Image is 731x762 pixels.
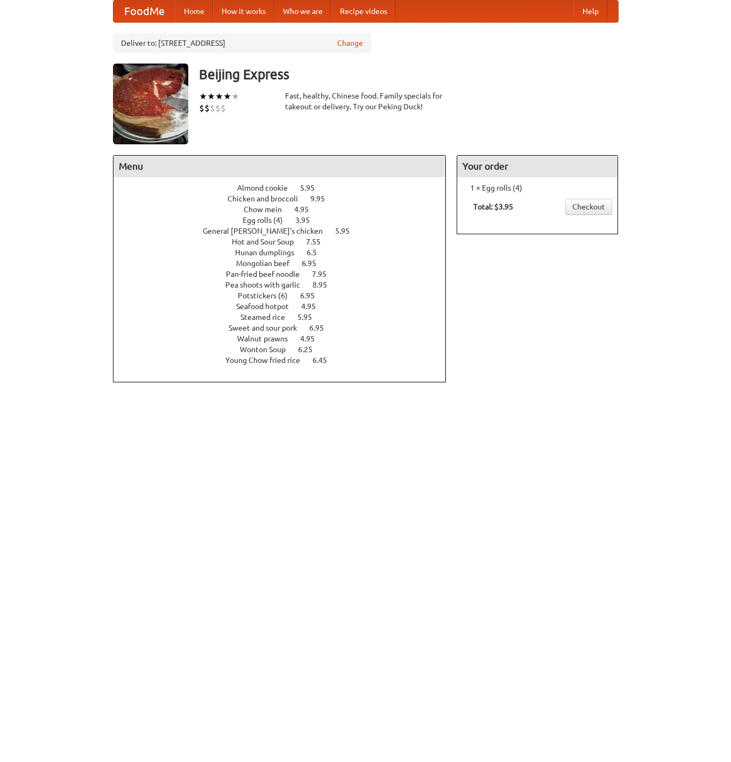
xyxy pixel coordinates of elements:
[238,291,299,300] span: Potstickers (6)
[236,302,300,311] span: Seafood hotpot
[240,345,332,354] a: Wonton Soup 6.25
[199,64,619,85] h3: Beijing Express
[300,291,325,300] span: 6.95
[231,90,239,102] li: ★
[300,184,325,192] span: 5.95
[243,216,294,225] span: Egg rolls (4)
[313,281,338,289] span: 8.95
[113,64,188,144] img: angular.jpg
[237,184,335,192] a: Almond cookie 5.95
[113,156,446,177] h4: Menu
[113,33,371,53] div: Deliver to: [STREET_ADDRESS]
[235,248,305,257] span: Hunan dumplings
[228,194,345,203] a: Chicken and broccoli 9.95
[294,205,320,214] span: 4.95
[229,324,344,332] a: Sweet and sour pork 6.95
[113,1,175,22] a: FoodMe
[335,227,360,235] span: 5.95
[297,313,323,321] span: 5.95
[463,183,612,193] li: 1 × Egg rolls (4)
[313,356,338,365] span: 6.45
[221,102,226,114] li: $
[226,270,346,278] a: Pan-fried beef noodle 7.95
[307,248,328,257] span: 6.5
[228,194,309,203] span: Chicken and broccoli
[237,334,335,343] a: Walnut prawns 4.95
[295,216,321,225] span: 3.95
[204,102,210,114] li: $
[310,194,336,203] span: 9.95
[237,334,299,343] span: Walnut prawns
[213,1,274,22] a: How it works
[565,199,612,215] a: Checkout
[302,259,327,268] span: 6.95
[301,302,327,311] span: 4.95
[225,356,311,365] span: Young Chow fried rice
[243,216,330,225] a: Egg rolls (4) 3.95
[210,102,215,114] li: $
[215,102,221,114] li: $
[300,334,325,343] span: 4.95
[574,1,607,22] a: Help
[225,281,311,289] span: Pea shoots with garlic
[244,205,329,214] a: Chow mein 4.95
[199,90,207,102] li: ★
[229,324,308,332] span: Sweet and sour pork
[235,248,337,257] a: Hunan dumplings 6.5
[203,227,333,235] span: General [PERSON_NAME]'s chicken
[236,259,336,268] a: Mongolian beef 6.95
[237,184,299,192] span: Almond cookie
[331,1,396,22] a: Recipe videos
[312,270,337,278] span: 7.95
[473,202,513,211] b: Total: $3.95
[225,356,347,365] a: Young Chow fried rice 6.45
[236,259,300,268] span: Mongolian beef
[285,90,446,112] div: Fast, healthy, Chinese food. Family specials for takeout or delivery. Try our Peking Duck!
[240,345,296,354] span: Wonton Soup
[215,90,223,102] li: ★
[232,237,304,246] span: Hot and Sour Soup
[226,270,310,278] span: Pan-fried beef noodle
[203,227,370,235] a: General [PERSON_NAME]'s chicken 5.95
[240,313,332,321] a: Steamed rice 5.95
[240,313,296,321] span: Steamed rice
[232,237,340,246] a: Hot and Sour Soup 7.55
[306,237,331,246] span: 7.55
[244,205,293,214] span: Chow mein
[298,345,323,354] span: 6.25
[337,38,363,48] a: Change
[238,291,335,300] a: Potstickers (6) 6.95
[223,90,231,102] li: ★
[274,1,331,22] a: Who we are
[199,102,204,114] li: $
[457,156,618,177] h4: Your order
[225,281,347,289] a: Pea shoots with garlic 8.95
[309,324,335,332] span: 6.95
[236,302,336,311] a: Seafood hotpot 4.95
[175,1,213,22] a: Home
[207,90,215,102] li: ★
